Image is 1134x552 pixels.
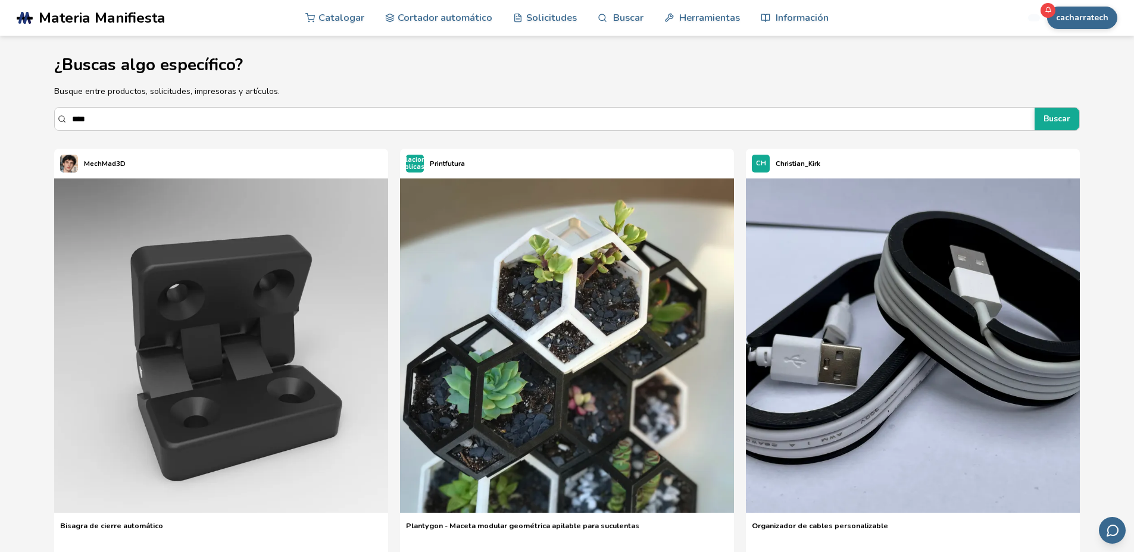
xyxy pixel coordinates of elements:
input: Buscar [72,108,1029,130]
font: Materia Manifiesta [39,8,165,28]
font: Plantygon - Maceta modular geométrica apilable para suculentas [406,520,639,531]
font: Christian_Kirk [776,159,820,168]
font: MechMad3D [84,159,126,168]
font: Printfutura [430,159,465,168]
font: Organizador de cables personalizable [752,520,888,531]
font: ¿Buscas algo específico? [54,54,243,76]
font: Busque entre productos, solicitudes, impresoras y artículos. [54,86,280,97]
img: Perfil de MechMad3D [60,155,78,172]
font: Herramientas [679,11,740,24]
button: Buscar [1035,108,1079,130]
button: Enviar comentarios por correo electrónico [1099,517,1126,544]
a: Organizador de cables personalizable [752,521,888,539]
button: cacharratech [1047,7,1117,29]
a: Plantygon - Maceta modular geométrica apilable para suculentas [406,521,639,539]
font: CH [756,159,766,168]
font: Buscar [613,11,643,24]
font: Catalogar [318,11,364,24]
a: Perfil de MechMad3DMechMad3D [54,149,132,178]
a: Bisagra de cierre automático [60,521,163,539]
font: Relaciones públicas [396,155,433,172]
font: Buscar [1044,113,1070,124]
font: Bisagra de cierre automático [60,520,163,531]
font: Cortador automático [398,11,492,24]
font: Información [776,11,829,24]
font: Solicitudes [526,11,577,24]
font: cacharratech [1056,12,1108,23]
